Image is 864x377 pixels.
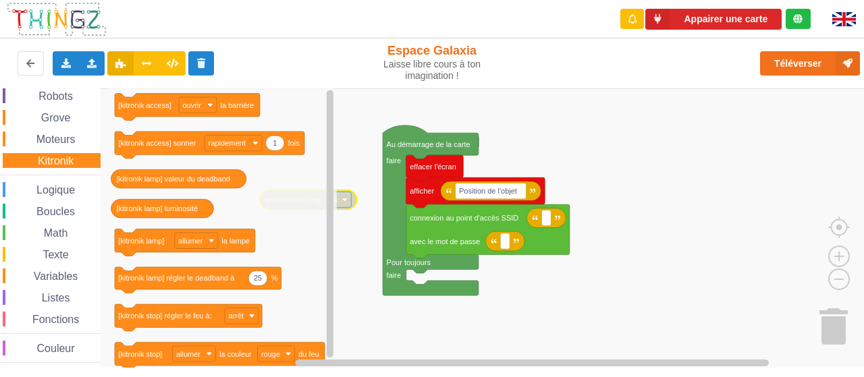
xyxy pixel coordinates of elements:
img: thingz_logo.png [6,1,107,37]
text: allumer [176,349,200,357]
text: [kitronik lamp] [119,236,165,244]
text: la barrière [221,100,254,109]
text: faire [387,156,401,165]
text: arrêt [229,312,244,320]
text: avec le mot de passe [410,237,480,245]
span: Texte [40,249,70,260]
text: Pour toujours [387,258,431,266]
text: du feu [298,349,319,357]
text: rapidement [209,139,246,147]
text: [kitronik access] sonner [119,139,196,147]
text: la lampe [221,236,250,244]
img: gb.png [832,12,856,26]
span: Boucles [34,206,77,217]
text: afficher [410,187,434,195]
text: [kitronik lamp] luminosité [117,204,198,212]
text: [kitronik lamp] valeur du deadband [117,175,230,183]
text: [kitronik stop] régler le feu à: [119,312,212,320]
span: Variables [32,270,80,282]
text: faire [387,270,401,279]
span: Moteurs [34,134,78,145]
span: Math [42,227,70,239]
span: Listes [40,292,72,303]
div: Tu es connecté au serveur de création de Thingz [786,9,811,29]
button: Appairer une carte [645,9,782,30]
text: allumer [178,236,202,244]
text: % [271,274,277,282]
span: Grove [39,112,73,123]
text: Position de l'objet [459,187,517,195]
span: Robots [36,90,75,102]
text: effacer l'écran [410,162,456,170]
text: [kitronik access] [119,100,171,109]
text: connexion au point d'accès SSID [410,214,518,222]
text: Au démarrage de la carte [387,140,470,148]
span: Couleur [35,343,77,354]
text: la couleur [219,349,252,357]
span: Fonctions [30,314,81,325]
span: Kitronik [36,155,76,167]
text: [kitronik stop] [119,349,163,357]
text: rouge [261,349,280,357]
div: Laisse libre cours à ton imagination ! [360,59,505,82]
text: [kitronik lamp] régler le deadband à [119,274,236,282]
div: Espace Galaxia [360,43,505,82]
text: ouvrir [182,100,201,109]
text: 1 [273,139,277,147]
text: 25 [254,274,262,282]
text: fois [288,139,300,147]
span: Logique [34,184,77,196]
button: Téléverser [760,51,860,76]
